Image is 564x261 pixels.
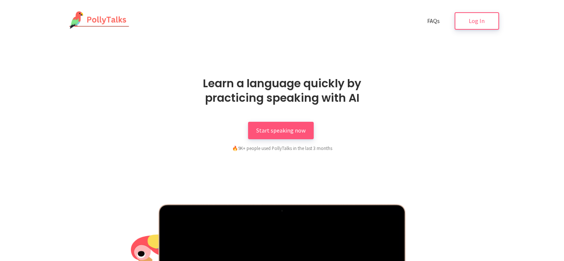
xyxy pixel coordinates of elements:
span: fire [232,145,238,151]
div: 9K+ people used PollyTalks in the last 3 months [193,144,371,152]
img: PollyTalks Logo [65,11,130,30]
a: Start speaking now [248,122,314,139]
span: Start speaking now [256,127,306,134]
h1: Learn a language quickly by practicing speaking with AI [180,76,384,105]
a: FAQs [419,12,448,30]
span: FAQs [427,17,440,25]
a: Log In [455,12,499,30]
span: Log In [469,17,485,25]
